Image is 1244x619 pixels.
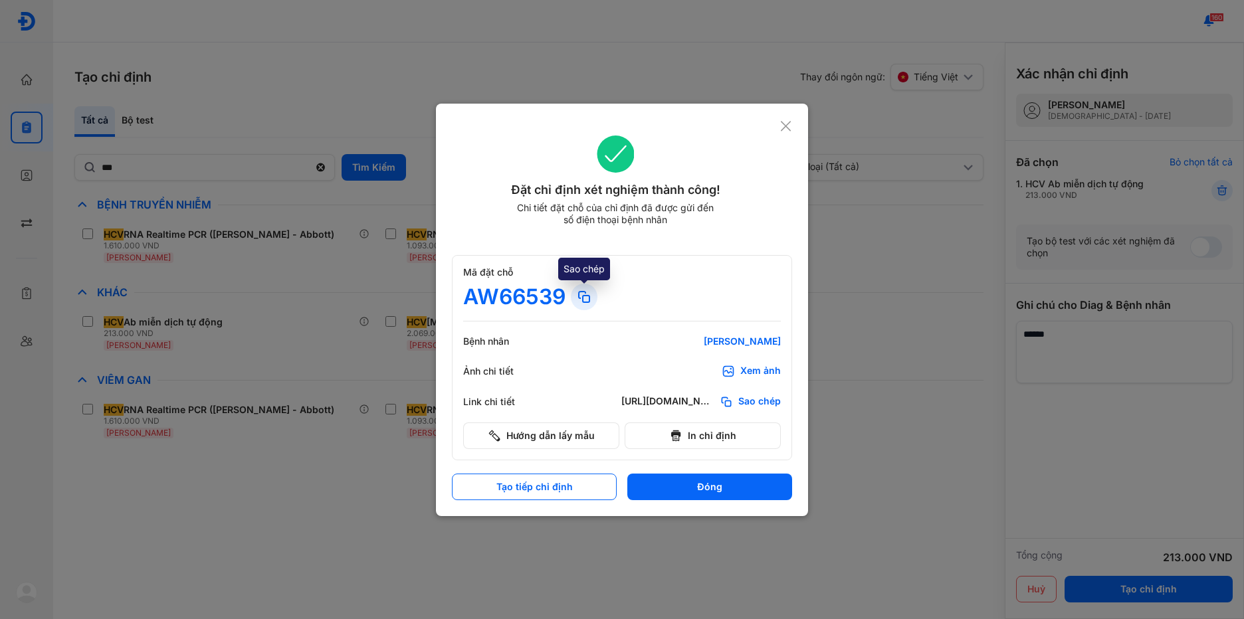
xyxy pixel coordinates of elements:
button: Tạo tiếp chỉ định [452,474,617,500]
div: Mã đặt chỗ [463,266,781,278]
button: In chỉ định [625,422,781,449]
div: [URL][DOMAIN_NAME] [621,395,714,408]
div: Đặt chỉ định xét nghiệm thành công! [452,181,779,199]
div: Bệnh nhân [463,335,543,347]
button: Hướng dẫn lấy mẫu [463,422,619,449]
span: Sao chép [738,395,781,408]
button: Đóng [627,474,792,500]
div: Ảnh chi tiết [463,365,543,377]
div: Xem ảnh [740,365,781,378]
div: Chi tiết đặt chỗ của chỉ định đã được gửi đến số điện thoại bệnh nhân [511,202,720,226]
div: Link chi tiết [463,396,543,408]
div: AW66539 [463,284,566,310]
div: [PERSON_NAME] [621,335,781,347]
